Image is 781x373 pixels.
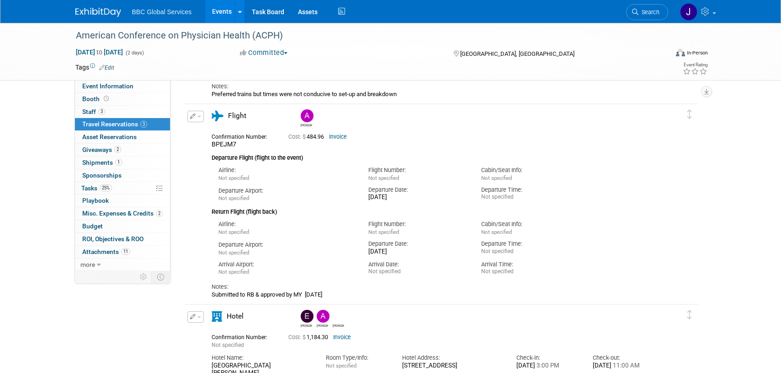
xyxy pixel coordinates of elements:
[535,362,559,369] span: 3:00 PM
[75,157,170,169] a: Shipments1
[368,240,468,248] div: Departure Date:
[368,194,468,201] div: [DATE]
[115,159,122,166] span: 1
[212,342,244,348] span: Not specified
[329,134,347,140] a: Invoice
[298,109,314,127] div: Alex Corrigan
[218,195,249,201] span: Not specified
[481,186,580,194] div: Departure Time:
[218,187,355,195] div: Departure Airport:
[81,184,112,192] span: Tasks
[82,120,147,128] span: Travel Reservations
[82,108,105,115] span: Staff
[402,354,503,362] div: Hotel Address:
[516,354,579,362] div: Check-in:
[82,210,163,217] span: Misc. Expenses & Credits
[98,108,105,115] span: 3
[125,50,144,56] span: (2 days)
[516,362,579,370] div: [DATE]
[212,202,656,216] div: Return Flight (flight back)
[680,3,697,21] img: Jennifer Benedict
[288,134,307,140] span: Cost: $
[218,220,355,228] div: Airline:
[212,149,656,162] div: Departure Flight (flight to the event)
[82,95,111,103] span: Booth
[75,63,114,72] td: Tags
[333,334,351,341] a: Invoice
[481,268,580,275] div: Not specified
[368,268,468,275] div: Not specified
[687,110,692,119] i: Click and drag to move item
[402,362,503,370] div: [STREET_ADDRESS]
[212,354,312,362] div: Hotel Name:
[75,106,170,118] a: Staff3
[212,111,223,121] i: Flight
[333,310,345,323] img: Michael Yablonowitz
[481,240,580,248] div: Departure Time:
[330,310,346,328] div: Michael Yablonowitz
[301,310,313,323] img: Ethan Denkensohn
[212,141,236,148] span: BPEJM7
[676,49,685,56] img: Format-Inperson.png
[638,9,659,16] span: Search
[481,175,512,181] span: Not specified
[481,248,580,255] div: Not specified
[80,261,95,268] span: more
[683,63,707,67] div: Event Rating
[75,246,170,258] a: Attachments11
[481,260,580,269] div: Arrival Time:
[333,323,344,328] div: Michael Yablonowitz
[237,48,291,58] button: Committed
[218,175,249,181] span: Not specified
[73,27,654,44] div: American Conference on Physician Health (ACPH)
[132,8,192,16] span: BBC Global Services
[317,310,329,323] img: Alex Corrigan
[288,334,307,341] span: Cost: $
[75,233,170,245] a: ROI, Objectives & ROO
[212,311,222,322] i: Hotel
[82,82,133,90] span: Event Information
[75,207,170,220] a: Misc. Expenses & Credits2
[75,259,170,271] a: more
[156,210,163,217] span: 2
[212,291,656,298] div: Submitted to RB & approved by MY [DATE]
[368,248,468,256] div: [DATE]
[228,112,246,120] span: Flight
[100,184,112,191] span: 25%
[82,222,103,230] span: Budget
[212,91,656,98] div: Preferred trains but times were not conducive to set-up and breakdown
[82,235,143,243] span: ROI, Objectives & ROO
[481,220,580,228] div: Cabin/Seat Info:
[593,362,655,370] div: [DATE]
[151,271,170,283] td: Toggle Event Tabs
[481,166,580,174] div: Cabin/Seat Info:
[301,122,312,127] div: Alex Corrigan
[326,362,356,369] span: Not specified
[298,310,314,328] div: Ethan Denkensohn
[218,260,355,269] div: Arrival Airport:
[288,134,328,140] span: 484.96
[114,146,121,153] span: 2
[82,159,122,166] span: Shipments
[82,197,109,204] span: Playbook
[212,283,656,291] div: Notes:
[481,229,512,235] span: Not specified
[75,131,170,143] a: Asset Reservations
[218,166,355,174] div: Airline:
[368,186,468,194] div: Departure Date:
[75,182,170,195] a: Tasks25%
[614,48,708,61] div: Event Format
[460,50,574,57] span: [GEOGRAPHIC_DATA], [GEOGRAPHIC_DATA]
[368,220,468,228] div: Flight Number:
[95,49,104,56] span: to
[687,310,692,319] i: Click and drag to move item
[75,93,170,105] a: Booth
[218,229,249,235] span: Not specified
[82,172,122,179] span: Sponsorships
[368,166,468,174] div: Flight Number:
[82,146,121,153] span: Giveaways
[317,323,328,328] div: Alex Corrigan
[218,249,249,256] span: Not specified
[75,118,170,130] a: Travel Reservations3
[368,175,399,181] span: Not specified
